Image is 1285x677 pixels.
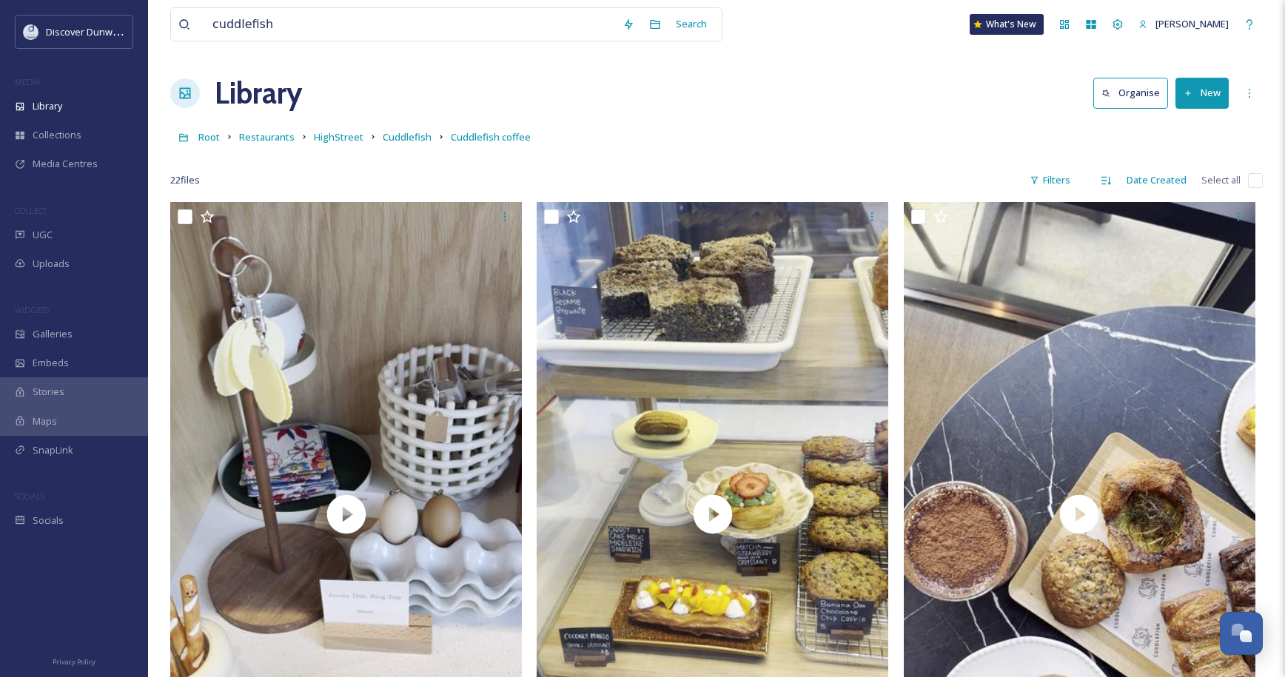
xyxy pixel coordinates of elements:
[668,10,714,38] div: Search
[33,327,73,341] span: Galleries
[314,130,363,144] span: HighStreet
[383,130,432,144] span: Cuddlefish
[239,130,295,144] span: Restaurants
[46,24,135,38] span: Discover Dunwoody
[1131,10,1236,38] a: [PERSON_NAME]
[24,24,38,39] img: 696246f7-25b9-4a35-beec-0db6f57a4831.png
[1119,166,1194,195] div: Date Created
[1220,612,1263,655] button: Open Chat
[198,130,220,144] span: Root
[53,657,95,667] span: Privacy Policy
[53,652,95,670] a: Privacy Policy
[1201,173,1241,187] span: Select all
[33,257,70,271] span: Uploads
[33,513,64,528] span: Socials
[170,173,200,187] span: 22 file s
[239,128,295,146] a: Restaurants
[33,356,69,370] span: Embeds
[15,76,41,87] span: MEDIA
[1093,78,1168,108] button: Organise
[314,128,363,146] a: HighStreet
[1022,166,1078,195] div: Filters
[205,8,615,41] input: Search your library
[1155,17,1229,30] span: [PERSON_NAME]
[33,99,62,113] span: Library
[1093,78,1175,108] a: Organise
[33,228,53,242] span: UGC
[33,157,98,171] span: Media Centres
[33,443,73,457] span: SnapLink
[970,14,1044,35] a: What's New
[451,130,531,144] span: Cuddlefish coffee
[383,128,432,146] a: Cuddlefish
[451,128,531,146] a: Cuddlefish coffee
[1175,78,1229,108] button: New
[33,414,57,428] span: Maps
[215,71,302,115] a: Library
[15,304,49,315] span: WIDGETS
[33,128,81,142] span: Collections
[33,385,64,399] span: Stories
[15,491,44,502] span: SOCIALS
[198,128,220,146] a: Root
[15,205,47,216] span: COLLECT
